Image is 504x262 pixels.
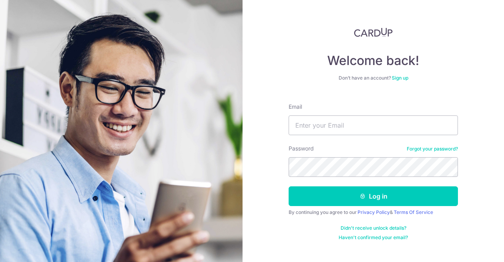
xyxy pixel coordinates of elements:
a: Didn't receive unlock details? [341,225,406,231]
a: Sign up [392,75,408,81]
label: Password [289,145,314,152]
label: Email [289,103,302,111]
a: Forgot your password? [407,146,458,152]
a: Terms Of Service [394,209,433,215]
div: By continuing you agree to our & [289,209,458,216]
img: CardUp Logo [354,28,393,37]
input: Enter your Email [289,115,458,135]
a: Haven't confirmed your email? [339,234,408,241]
a: Privacy Policy [358,209,390,215]
div: Don’t have an account? [289,75,458,81]
h4: Welcome back! [289,53,458,69]
button: Log in [289,186,458,206]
